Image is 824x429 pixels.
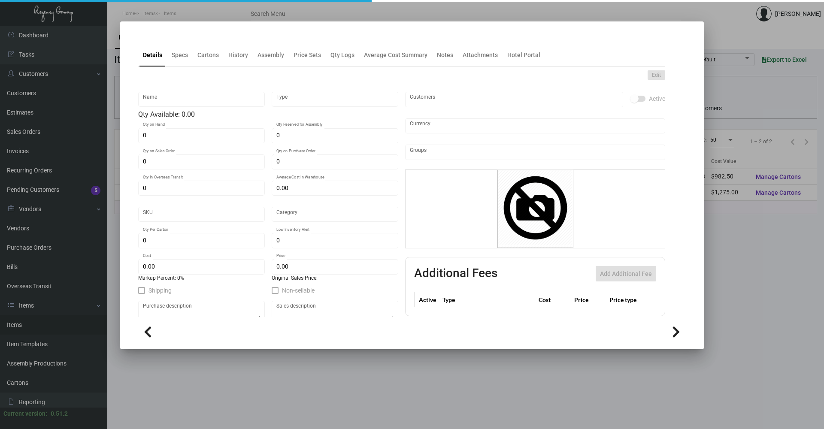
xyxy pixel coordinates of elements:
div: Qty Available: 0.00 [138,109,398,120]
span: Non-sellable [282,285,315,296]
div: 0.51.2 [51,409,68,418]
div: Notes [437,51,453,60]
span: Active [649,94,665,104]
div: Specs [172,51,188,60]
div: Price Sets [294,51,321,60]
h2: Additional Fees [414,266,497,281]
div: Assembly [257,51,284,60]
div: Attachments [463,51,498,60]
span: Edit [652,72,661,79]
th: Active [415,292,441,307]
div: Cartons [197,51,219,60]
div: Qty Logs [330,51,354,60]
div: Details [143,51,162,60]
button: Edit [648,70,665,80]
button: Add Additional Fee [596,266,656,281]
span: Add Additional Fee [600,270,652,277]
th: Type [440,292,536,307]
th: Price [572,292,607,307]
span: Shipping [148,285,172,296]
div: History [228,51,248,60]
input: Add new.. [410,96,619,103]
input: Add new.. [410,149,661,156]
th: Price type [607,292,646,307]
th: Cost [536,292,572,307]
div: Current version: [3,409,47,418]
div: Average Cost Summary [364,51,427,60]
div: Hotel Portal [507,51,540,60]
